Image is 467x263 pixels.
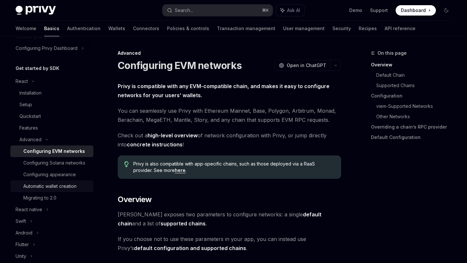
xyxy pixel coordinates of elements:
a: concrete instructions [127,141,183,148]
a: Dashboard [396,5,436,16]
a: Connectors [133,21,159,36]
a: Recipes [359,21,377,36]
a: Authentication [67,21,101,36]
a: Configuring appearance [10,169,93,180]
a: Other Networks [376,111,457,122]
button: Ask AI [276,5,305,16]
span: On this page [377,49,407,57]
strong: Privy is compatible with any EVM-compatible chain, and makes it easy to configure networks for yo... [118,83,329,98]
button: Open in ChatGPT [275,60,330,71]
div: Features [19,124,38,132]
div: Advanced [118,50,341,56]
a: high-level overview [148,132,198,139]
div: Advanced [19,136,42,143]
a: Overview [371,60,457,70]
a: Configuring Solana networks [10,157,93,169]
span: Ask AI [287,7,300,14]
a: default configuration and supported chains [134,245,246,252]
a: Support [370,7,388,14]
span: Dashboard [401,7,426,14]
a: API reference [385,21,415,36]
div: Configuring appearance [23,171,76,178]
div: Flutter [16,241,29,248]
a: viem-Supported Networks [376,101,457,111]
a: User management [283,21,325,36]
div: Installation [19,89,42,97]
a: Configuration [371,91,457,101]
button: Search...⌘K [162,5,272,16]
div: Configuring EVM networks [23,147,85,155]
a: Migrating to 2.0 [10,192,93,204]
a: Demo [349,7,362,14]
a: Setup [10,99,93,110]
a: Welcome [16,21,36,36]
div: Swift [16,217,26,225]
span: Privy is also compatible with app-specific chains, such as those deployed via a RaaS provider. Se... [133,161,335,174]
a: Overriding a chain’s RPC provider [371,122,457,132]
div: Configuring Privy Dashboard [16,44,78,52]
a: Installation [10,87,93,99]
span: Check out a of network configuration with Privy, or jump directly into ! [118,131,341,149]
a: Default Configuration [371,132,457,143]
div: Migrating to 2.0 [23,194,56,202]
a: Features [10,122,93,134]
div: Unity [16,252,26,260]
button: Toggle dark mode [441,5,451,16]
span: Overview [118,194,151,205]
a: Automatic wallet creation [10,180,93,192]
a: Quickstart [10,110,93,122]
span: ⌘ K [262,8,269,13]
div: Automatic wallet creation [23,182,77,190]
a: here [175,167,186,173]
a: Transaction management [217,21,275,36]
div: Configuring Solana networks [23,159,85,167]
svg: Tip [124,161,129,167]
a: Basics [44,21,59,36]
img: dark logo [16,6,56,15]
h5: Get started by SDK [16,64,59,72]
a: Security [332,21,351,36]
a: Configuring EVM networks [10,145,93,157]
div: Setup [19,101,32,109]
a: Policies & controls [167,21,209,36]
a: Supported Chains [376,80,457,91]
div: Search... [175,6,193,14]
a: supported chains [161,220,206,227]
span: [PERSON_NAME] exposes two parameters to configure networks: a single and a list of . [118,210,341,228]
div: React [16,77,28,85]
div: React native [16,206,42,213]
a: Wallets [108,21,125,36]
div: Android [16,229,32,237]
a: Default Chain [376,70,457,80]
h1: Configuring EVM networks [118,60,242,71]
span: If you choose not to use these parameters in your app, you can instead use Privy’s . [118,234,341,253]
div: Quickstart [19,112,41,120]
span: Open in ChatGPT [287,62,326,69]
span: You can seamlessly use Privy with Ethereum Mainnet, Base, Polygon, Arbitrum, Monad, Berachain, Me... [118,106,341,124]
